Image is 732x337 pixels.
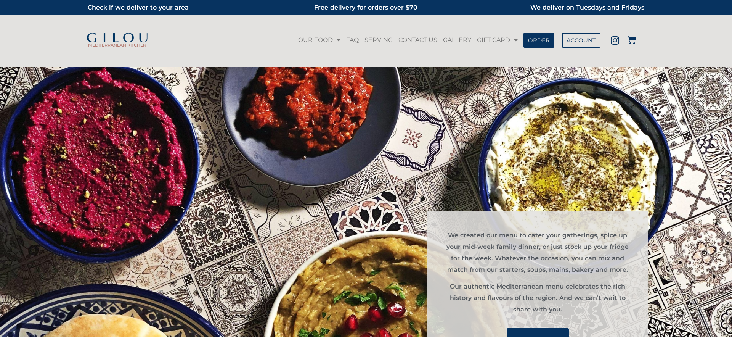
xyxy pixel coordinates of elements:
[88,4,189,11] a: Check if we deliver to your area
[475,31,520,49] a: GIFT CARD
[464,2,644,13] h2: We deliver on Tuesdays and Fridays
[344,31,361,49] a: FAQ
[296,31,342,49] a: OUR FOOD
[86,33,149,44] img: Gilou Logo
[396,31,439,49] a: CONTACT US
[567,37,596,43] span: ACCOUNT
[363,31,395,49] a: SERVING
[528,37,550,43] span: ORDER
[276,2,456,13] h2: Free delivery for orders over $70
[446,230,629,276] p: We created our menu to cater your gatherings, spice up your mid-week family dinner, or just stock...
[295,31,520,49] nav: Menu
[562,33,600,48] a: ACCOUNT
[446,281,629,315] p: Our authentic Mediterranean menu celebrates the rich history and flavours of the region. And we c...
[441,31,473,49] a: GALLERY
[523,33,554,48] a: ORDER
[84,43,151,47] h2: MEDITERRANEAN KITCHEN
